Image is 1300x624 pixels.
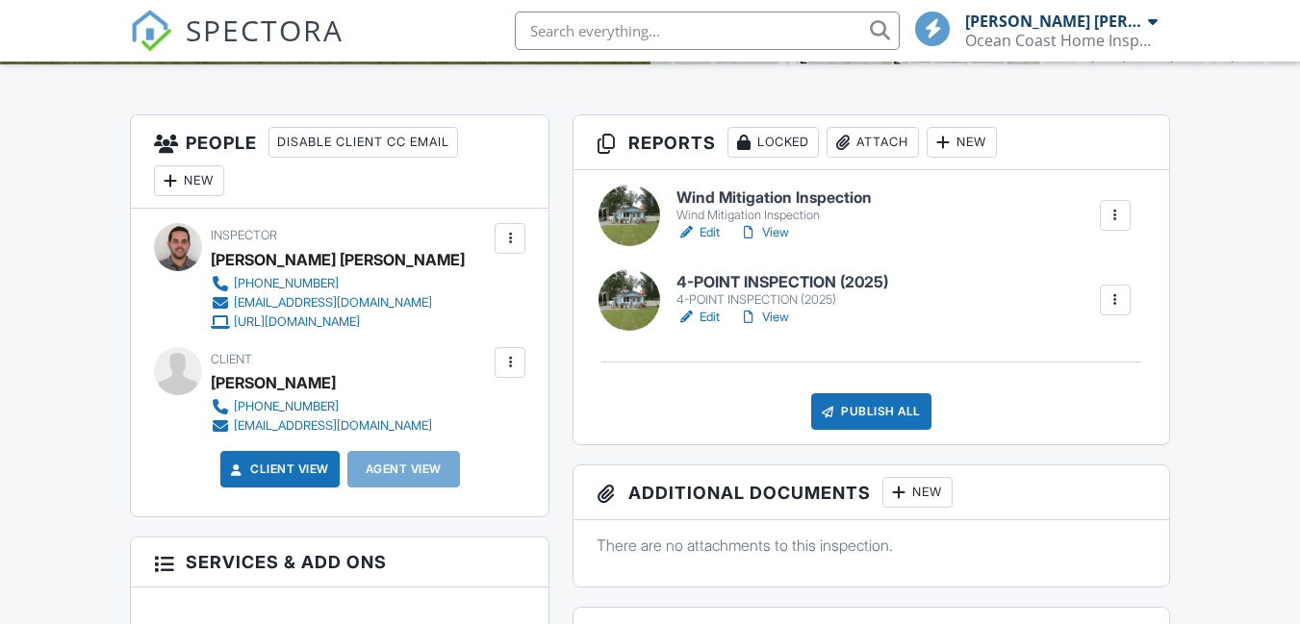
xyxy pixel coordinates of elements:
div: [EMAIL_ADDRESS][DOMAIN_NAME] [234,418,432,434]
div: Attach [827,127,919,158]
span: SPECTORA [186,10,344,50]
div: [PHONE_NUMBER] [234,399,339,414]
a: SPECTORA [130,26,344,66]
div: New [882,477,953,508]
a: [PHONE_NUMBER] [211,274,449,293]
a: © MapTiler [1097,51,1149,62]
div: Disable Client CC Email [268,127,458,158]
h6: 4-POINT INSPECTION (2025) [676,274,888,291]
div: New [154,165,224,196]
a: [EMAIL_ADDRESS][DOMAIN_NAME] [211,293,449,312]
a: 4-POINT INSPECTION (2025) 4-POINT INSPECTION (2025) [676,274,888,308]
a: © OpenStreetMap contributors [1152,51,1295,62]
h6: Wind Mitigation Inspection [676,189,872,207]
img: The Best Home Inspection Software - Spectora [130,10,172,52]
h3: Services & Add ons [131,537,548,587]
p: There are no attachments to this inspection. [597,535,1145,556]
span: | [1091,51,1094,62]
span: Inspector [211,228,277,242]
a: Leaflet [1045,51,1088,62]
a: [PHONE_NUMBER] [211,397,432,416]
div: Locked [727,127,819,158]
a: View [739,308,789,327]
div: [PERSON_NAME] [PERSON_NAME] [965,12,1143,31]
div: [PERSON_NAME] [PERSON_NAME] [211,245,465,274]
div: Wind Mitigation Inspection [676,208,872,223]
div: Ocean Coast Home Inspections [965,31,1158,50]
input: Search everything... [515,12,900,50]
a: [EMAIL_ADDRESS][DOMAIN_NAME] [211,416,432,436]
h3: Reports [574,115,1168,170]
div: Publish All [811,393,931,430]
a: [URL][DOMAIN_NAME] [211,312,449,332]
span: Client [211,352,252,366]
a: Edit [676,223,720,242]
h3: Additional Documents [574,465,1168,520]
a: Wind Mitigation Inspection Wind Mitigation Inspection [676,189,872,223]
a: View [739,223,789,242]
h3: People [131,115,548,209]
div: 4-POINT INSPECTION (2025) [676,292,888,308]
a: Edit [676,308,720,327]
div: [PHONE_NUMBER] [234,276,339,291]
div: [URL][DOMAIN_NAME] [234,314,360,330]
div: New [927,127,997,158]
div: [EMAIL_ADDRESS][DOMAIN_NAME] [234,295,432,311]
a: Client View [227,460,329,479]
div: [PERSON_NAME] [211,368,336,397]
